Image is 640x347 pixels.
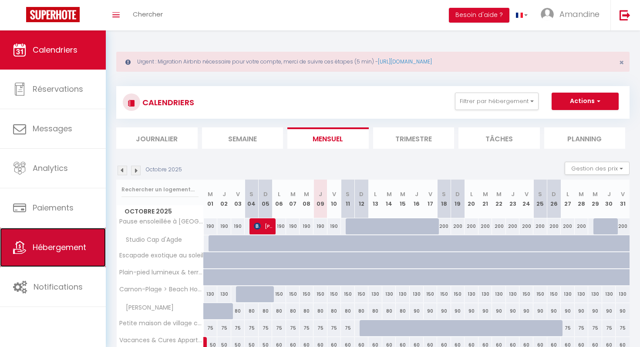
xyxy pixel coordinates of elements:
div: 75 [327,320,341,336]
th: 28 [575,180,589,218]
th: 30 [602,180,616,218]
div: 130 [506,286,520,302]
div: 75 [259,320,273,336]
div: 80 [286,303,300,319]
div: 90 [602,303,616,319]
abbr: V [525,190,529,198]
div: 75 [300,320,313,336]
div: 150 [533,286,547,302]
div: 190 [204,218,218,234]
div: 150 [272,286,286,302]
span: [PERSON_NAME] [254,218,273,234]
span: Chercher [133,10,163,19]
span: Calendriers [33,44,77,55]
abbr: S [346,190,350,198]
span: Studio Cap d'Agde [118,235,184,245]
abbr: D [455,190,460,198]
div: 90 [616,303,630,319]
div: 150 [547,286,561,302]
div: 130 [478,286,492,302]
img: logout [620,10,630,20]
div: 90 [533,303,547,319]
div: 130 [382,286,396,302]
div: 75 [272,320,286,336]
div: 200 [506,218,520,234]
div: 150 [341,286,355,302]
th: 15 [396,180,410,218]
div: 90 [410,303,424,319]
div: 75 [602,320,616,336]
abbr: M [593,190,598,198]
div: 90 [506,303,520,319]
abbr: L [470,190,473,198]
div: 80 [341,303,355,319]
th: 11 [341,180,355,218]
div: 90 [492,303,506,319]
div: 200 [561,218,575,234]
div: 200 [437,218,451,234]
div: 80 [313,303,327,319]
th: 21 [478,180,492,218]
th: 16 [410,180,424,218]
span: Paiements [33,202,74,213]
span: Réservations [33,83,83,94]
div: 190 [313,218,327,234]
div: 200 [451,218,465,234]
div: 75 [245,320,259,336]
div: 90 [547,303,561,319]
abbr: V [621,190,625,198]
li: Planning [544,127,626,149]
th: 04 [245,180,259,218]
span: Notifications [34,281,83,292]
li: Trimestre [373,127,455,149]
th: 27 [561,180,575,218]
div: 75 [231,320,245,336]
div: 130 [396,286,410,302]
div: 130 [217,286,231,302]
abbr: D [552,190,556,198]
div: 200 [533,218,547,234]
span: [PERSON_NAME] [118,303,176,313]
div: 200 [547,218,561,234]
div: 150 [451,286,465,302]
span: Analytics [33,163,68,173]
div: 130 [368,286,382,302]
abbr: M [304,190,309,198]
div: 80 [327,303,341,319]
div: 80 [259,303,273,319]
abbr: J [511,190,515,198]
th: 13 [368,180,382,218]
th: 05 [259,180,273,218]
span: Plain-pied lumineux & terrasse [118,269,205,276]
th: 24 [519,180,533,218]
abbr: M [483,190,488,198]
li: Semaine [202,127,283,149]
div: 150 [313,286,327,302]
div: 150 [519,286,533,302]
div: 75 [561,320,575,336]
abbr: D [263,190,268,198]
div: Urgent : Migration Airbnb nécessaire pour votre compte, merci de suivre ces étapes (5 min) - [116,52,630,72]
div: 150 [286,286,300,302]
span: Messages [33,123,72,134]
div: 75 [313,320,327,336]
abbr: M [579,190,584,198]
th: 01 [204,180,218,218]
abbr: J [222,190,226,198]
abbr: J [415,190,418,198]
img: ... [541,8,554,21]
a: [URL][DOMAIN_NAME] [378,58,432,65]
abbr: S [538,190,542,198]
div: 75 [341,320,355,336]
span: Hébergement [33,242,86,253]
th: 20 [465,180,478,218]
button: Filtrer par hébergement [455,93,539,110]
div: 80 [396,303,410,319]
abbr: L [566,190,569,198]
div: 130 [492,286,506,302]
h3: CALENDRIERS [140,93,194,112]
abbr: V [236,190,240,198]
div: 90 [588,303,602,319]
span: × [619,57,624,68]
th: 23 [506,180,520,218]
